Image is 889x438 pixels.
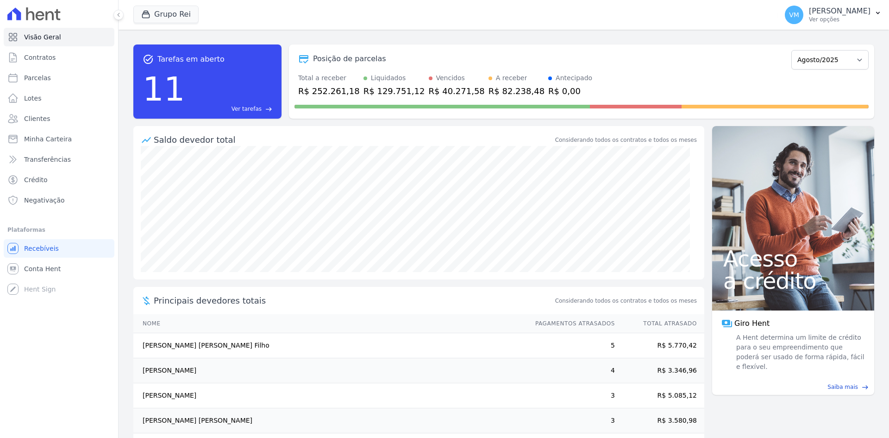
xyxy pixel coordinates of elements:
[615,314,704,333] th: Total Atrasado
[133,6,199,23] button: Grupo Rei
[789,12,799,18] span: VM
[4,191,114,209] a: Negativação
[862,384,869,391] span: east
[615,358,704,383] td: R$ 3.346,96
[24,73,51,83] span: Parcelas
[24,134,72,144] span: Minha Carteira
[24,155,71,164] span: Transferências
[429,85,485,97] div: R$ 40.271,58
[4,260,114,278] a: Conta Hent
[265,106,272,113] span: east
[827,383,858,391] span: Saiba mais
[7,224,111,235] div: Plataformas
[24,53,56,62] span: Contratos
[24,196,65,205] span: Negativação
[232,105,262,113] span: Ver tarefas
[718,383,869,391] a: Saiba mais east
[4,239,114,258] a: Recebíveis
[526,408,615,433] td: 3
[809,6,870,16] p: [PERSON_NAME]
[4,69,114,87] a: Parcelas
[723,270,863,292] span: a crédito
[24,264,61,273] span: Conta Hent
[4,89,114,108] a: Lotes
[526,383,615,408] td: 3
[556,73,592,83] div: Antecipado
[133,408,526,433] td: [PERSON_NAME] [PERSON_NAME]
[809,16,870,23] p: Ver opções
[298,73,360,83] div: Total a receber
[734,333,865,372] span: A Hent determina um limite de crédito para o seu empreendimento que poderá ser usado de forma ráp...
[313,53,386,64] div: Posição de parcelas
[436,73,465,83] div: Vencidos
[154,133,553,146] div: Saldo devedor total
[734,318,770,329] span: Giro Hent
[4,48,114,67] a: Contratos
[488,85,545,97] div: R$ 82.238,48
[4,171,114,189] a: Crédito
[133,383,526,408] td: [PERSON_NAME]
[615,408,704,433] td: R$ 3.580,98
[133,314,526,333] th: Nome
[371,73,406,83] div: Liquidados
[555,297,697,305] span: Considerando todos os contratos e todos os meses
[143,54,154,65] span: task_alt
[154,294,553,307] span: Principais devedores totais
[615,383,704,408] td: R$ 5.085,12
[133,358,526,383] td: [PERSON_NAME]
[526,314,615,333] th: Pagamentos Atrasados
[298,85,360,97] div: R$ 252.261,18
[4,28,114,46] a: Visão Geral
[723,248,863,270] span: Acesso
[24,94,42,103] span: Lotes
[555,136,697,144] div: Considerando todos os contratos e todos os meses
[143,65,185,113] div: 11
[496,73,527,83] div: A receber
[526,358,615,383] td: 4
[189,105,272,113] a: Ver tarefas east
[24,175,48,184] span: Crédito
[4,130,114,148] a: Minha Carteira
[777,2,889,28] button: VM [PERSON_NAME] Ver opções
[4,150,114,169] a: Transferências
[615,333,704,358] td: R$ 5.770,42
[24,114,50,123] span: Clientes
[133,333,526,358] td: [PERSON_NAME] [PERSON_NAME] Filho
[157,54,225,65] span: Tarefas em aberto
[363,85,425,97] div: R$ 129.751,12
[526,333,615,358] td: 5
[24,32,61,42] span: Visão Geral
[24,244,59,253] span: Recebíveis
[548,85,592,97] div: R$ 0,00
[4,109,114,128] a: Clientes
